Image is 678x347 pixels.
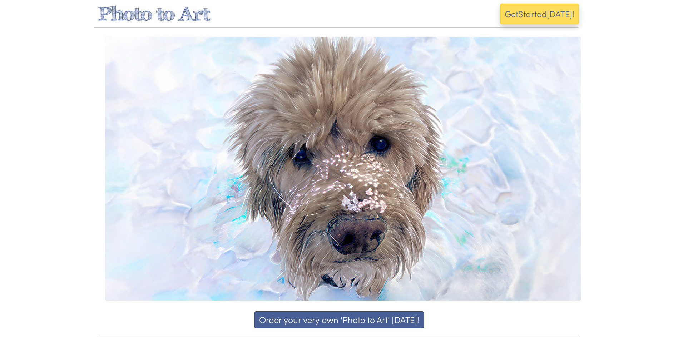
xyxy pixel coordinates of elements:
[537,8,547,20] span: ed
[100,311,579,328] a: Order your very own 'Photo to Art' [DATE]!
[98,3,210,25] a: Photo to Art
[254,311,424,328] button: Order your very own 'Photo to Art' [DATE]!
[500,4,579,24] button: GetStarted[DATE]!
[105,37,581,301] img: 1-Dog.jpg
[505,8,518,20] span: Get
